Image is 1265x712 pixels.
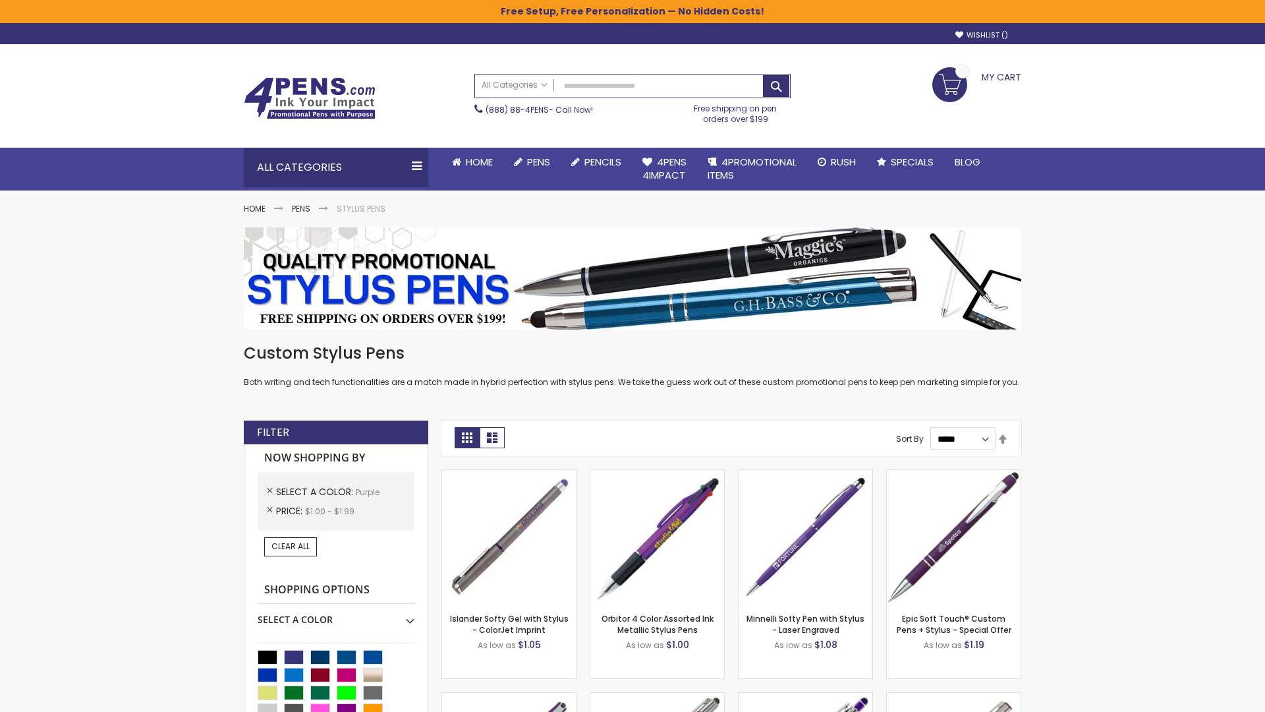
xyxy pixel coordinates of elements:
[518,638,541,651] span: $1.05
[475,74,554,96] a: All Categories
[258,576,414,605] strong: Shopping Options
[887,469,1021,481] a: 4P-MS8B-Purple
[807,148,866,177] a: Rush
[590,692,724,703] a: Tres-Chic with Stylus Metal Pen - Standard Laser-Purple
[442,692,576,703] a: Avendale Velvet Touch Stylus Gel Pen-Purple
[486,104,593,115] span: - Call Now!
[681,98,791,125] div: Free shipping on pen orders over $199
[466,155,493,169] span: Home
[814,638,837,651] span: $1.08
[276,504,305,518] span: Price
[774,639,812,651] span: As low as
[897,613,1011,635] a: Epic Soft Touch® Custom Pens + Stylus - Special Offer
[442,470,576,604] img: Islander Softy Gel with Stylus - ColorJet Imprint-Purple
[455,427,480,448] strong: Grid
[590,470,724,604] img: Orbitor 4 Color Assorted Ink Metallic Stylus Pens-Purple
[642,155,687,182] span: 4Pens 4impact
[944,148,991,177] a: Blog
[478,639,516,651] span: As low as
[891,155,934,169] span: Specials
[626,639,664,651] span: As low as
[831,155,856,169] span: Rush
[866,148,944,177] a: Specials
[964,638,984,651] span: $1.19
[887,692,1021,703] a: Tres-Chic Touch Pen - Standard Laser-Purple
[442,469,576,481] a: Islander Softy Gel with Stylus - ColorJet Imprint-Purple
[450,613,569,635] a: Islander Softy Gel with Stylus - ColorJet Imprint
[887,470,1021,604] img: 4P-MS8B-Purple
[244,343,1021,388] div: Both writing and tech functionalities are a match made in hybrid perfection with stylus pens. We ...
[441,148,503,177] a: Home
[739,692,872,703] a: Phoenix Softy with Stylus Pen - Laser-Purple
[632,148,697,191] a: 4Pens4impact
[561,148,632,177] a: Pencils
[746,613,864,635] a: Minnelli Softy Pen with Stylus - Laser Engraved
[292,203,310,214] a: Pens
[244,148,428,187] div: All Categories
[258,444,414,472] strong: Now Shopping by
[584,155,621,169] span: Pencils
[666,638,689,651] span: $1.00
[590,469,724,481] a: Orbitor 4 Color Assorted Ink Metallic Stylus Pens-Purple
[356,487,379,498] span: Purple
[739,469,872,481] a: Minnelli Softy Pen with Stylus - Laser Engraved-Purple
[305,506,354,517] span: $1.00 - $1.99
[486,104,549,115] a: (888) 88-4PENS
[337,203,385,214] strong: Stylus Pens
[708,155,797,182] span: 4PROMOTIONAL ITEMS
[697,148,807,191] a: 4PROMOTIONALITEMS
[276,485,356,498] span: Select A Color
[503,148,561,177] a: Pens
[244,203,266,214] a: Home
[271,541,310,552] span: Clear All
[482,80,548,90] span: All Categories
[739,470,872,604] img: Minnelli Softy Pen with Stylus - Laser Engraved-Purple
[955,30,1008,40] a: Wishlist
[896,433,924,444] label: Sort By
[955,155,980,169] span: Blog
[264,537,317,556] a: Clear All
[244,77,376,119] img: 4Pens Custom Pens and Promotional Products
[244,227,1021,330] img: Stylus Pens
[257,425,289,440] strong: Filter
[258,604,414,626] div: Select A Color
[924,639,962,651] span: As low as
[244,343,1021,364] h1: Custom Stylus Pens
[527,155,550,169] span: Pens
[602,613,714,635] a: Orbitor 4 Color Assorted Ink Metallic Stylus Pens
